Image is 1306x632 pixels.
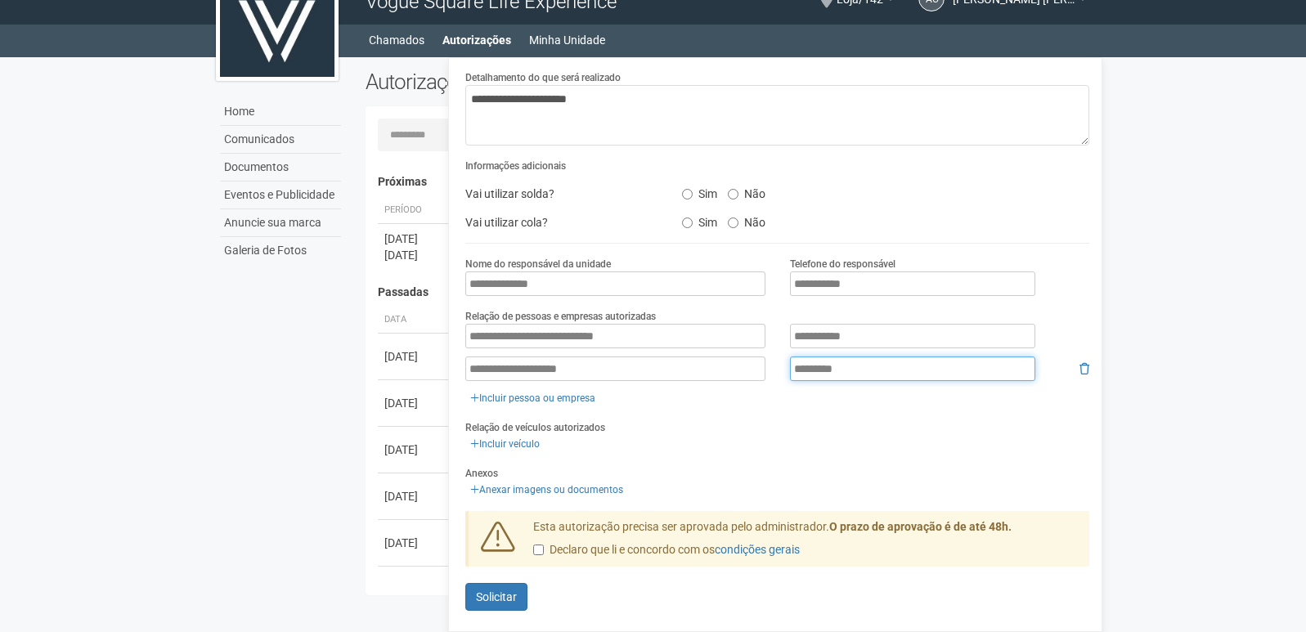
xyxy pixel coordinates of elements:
[220,126,341,154] a: Comunicados
[378,176,1079,188] h4: Próximas
[829,520,1012,533] strong: O prazo de aprovação é de até 48h.
[384,535,445,551] div: [DATE]
[465,583,527,611] button: Solicitar
[728,182,765,201] label: Não
[465,435,545,453] a: Incluir veículo
[220,209,341,237] a: Anuncie sua marca
[369,29,424,52] a: Chamados
[533,545,544,555] input: Declaro que li e concordo com oscondições gerais
[465,466,498,481] label: Anexos
[384,488,445,504] div: [DATE]
[715,543,800,556] a: condições gerais
[220,154,341,182] a: Documentos
[453,182,669,206] div: Vai utilizar solda?
[465,309,656,324] label: Relação de pessoas e empresas autorizadas
[378,197,451,224] th: Período
[682,182,717,201] label: Sim
[384,581,445,598] div: [DATE]
[465,159,566,173] label: Informações adicionais
[220,98,341,126] a: Home
[529,29,605,52] a: Minha Unidade
[728,210,765,230] label: Não
[682,210,717,230] label: Sim
[476,590,517,603] span: Solicitar
[220,237,341,264] a: Galeria de Fotos
[682,217,693,228] input: Sim
[384,231,445,247] div: [DATE]
[533,542,800,558] label: Declaro que li e concordo com os
[465,389,600,407] a: Incluir pessoa ou empresa
[384,442,445,458] div: [DATE]
[378,286,1079,298] h4: Passadas
[465,420,605,435] label: Relação de veículos autorizados
[728,217,738,228] input: Não
[790,257,895,271] label: Telefone do responsável
[378,307,451,334] th: Data
[521,519,1090,567] div: Esta autorização precisa ser aprovada pelo administrador.
[220,182,341,209] a: Eventos e Publicidade
[728,189,738,199] input: Não
[465,70,621,85] label: Detalhamento do que será realizado
[384,348,445,365] div: [DATE]
[465,481,628,499] a: Anexar imagens ou documentos
[682,189,693,199] input: Sim
[465,257,611,271] label: Nome do responsável da unidade
[1079,363,1089,374] i: Remover
[366,69,716,94] h2: Autorizações
[453,210,669,235] div: Vai utilizar cola?
[384,247,445,263] div: [DATE]
[384,395,445,411] div: [DATE]
[442,29,511,52] a: Autorizações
